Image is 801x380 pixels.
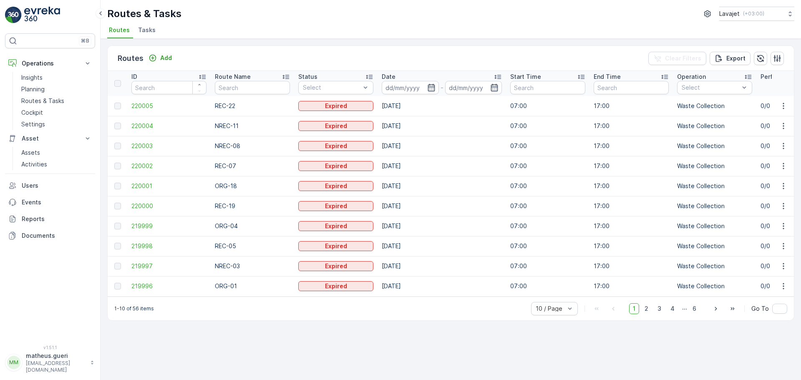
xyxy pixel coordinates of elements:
[114,283,121,289] div: Toggle Row Selected
[215,142,290,150] p: NREC-08
[118,53,144,64] p: Routes
[378,116,506,136] td: [DATE]
[21,85,45,93] p: Planning
[594,73,621,81] p: End Time
[677,162,752,170] p: Waste Collection
[114,183,121,189] div: Toggle Row Selected
[298,101,373,111] button: Expired
[114,203,121,209] div: Toggle Row Selected
[594,81,669,94] input: Search
[131,182,207,190] a: 220001
[21,108,43,117] p: Cockpit
[131,282,207,290] a: 219996
[26,360,86,373] p: [EMAIL_ADDRESS][DOMAIN_NAME]
[654,303,665,314] span: 3
[22,232,92,240] p: Documents
[131,202,207,210] a: 220000
[510,122,585,130] p: 07:00
[594,182,669,190] p: 17:00
[689,303,700,314] span: 6
[215,81,290,94] input: Search
[215,122,290,130] p: NREC-11
[18,159,95,170] a: Activities
[298,141,373,151] button: Expired
[378,176,506,196] td: [DATE]
[641,303,652,314] span: 2
[131,162,207,170] a: 220002
[131,242,207,250] a: 219998
[138,26,156,34] span: Tasks
[22,215,92,223] p: Reports
[667,303,678,314] span: 4
[5,227,95,244] a: Documents
[378,276,506,296] td: [DATE]
[5,345,95,350] span: v 1.51.1
[21,73,43,82] p: Insights
[18,107,95,118] a: Cockpit
[18,83,95,95] a: Planning
[303,83,360,92] p: Select
[18,147,95,159] a: Assets
[18,95,95,107] a: Routes & Tasks
[215,222,290,230] p: ORG-04
[378,196,506,216] td: [DATE]
[21,120,45,128] p: Settings
[510,142,585,150] p: 07:00
[382,73,395,81] p: Date
[325,242,347,250] p: Expired
[21,160,47,169] p: Activities
[677,202,752,210] p: Waste Collection
[131,142,207,150] span: 220003
[131,81,207,94] input: Search
[751,305,769,313] span: Go To
[510,102,585,110] p: 07:00
[18,72,95,83] a: Insights
[298,121,373,131] button: Expired
[131,122,207,130] a: 220004
[677,102,752,110] p: Waste Collection
[160,54,172,62] p: Add
[325,222,347,230] p: Expired
[131,222,207,230] a: 219999
[114,103,121,109] div: Toggle Row Selected
[114,263,121,269] div: Toggle Row Selected
[445,81,502,94] input: dd/mm/yyyy
[677,122,752,130] p: Waste Collection
[131,73,137,81] p: ID
[325,262,347,270] p: Expired
[325,282,347,290] p: Expired
[378,96,506,116] td: [DATE]
[21,148,40,157] p: Assets
[510,262,585,270] p: 07:00
[710,52,751,65] button: Export
[325,102,347,110] p: Expired
[382,81,439,94] input: dd/mm/yyyy
[298,181,373,191] button: Expired
[594,282,669,290] p: 17:00
[298,281,373,291] button: Expired
[510,182,585,190] p: 07:00
[378,156,506,176] td: [DATE]
[298,73,317,81] p: Status
[378,136,506,156] td: [DATE]
[594,122,669,130] p: 17:00
[648,52,706,65] button: Clear Filters
[215,202,290,210] p: REC-19
[726,54,746,63] p: Export
[594,222,669,230] p: 17:00
[325,162,347,170] p: Expired
[325,142,347,150] p: Expired
[215,262,290,270] p: NREC-03
[665,54,701,63] p: Clear Filters
[677,182,752,190] p: Waste Collection
[215,73,251,81] p: Route Name
[5,177,95,194] a: Users
[677,282,752,290] p: Waste Collection
[325,182,347,190] p: Expired
[114,143,121,149] div: Toggle Row Selected
[378,256,506,276] td: [DATE]
[5,211,95,227] a: Reports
